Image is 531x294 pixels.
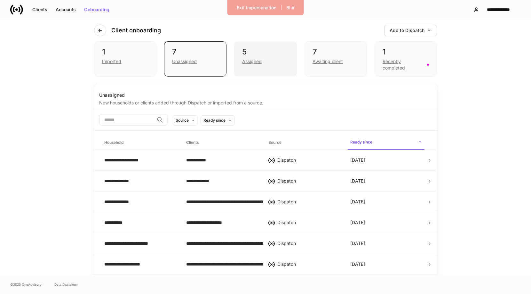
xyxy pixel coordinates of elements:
[10,282,42,287] span: © 2025 OneAdvisory
[56,7,76,12] div: Accounts
[234,41,297,77] div: 5Assigned
[350,199,365,205] p: [DATE]
[350,261,365,267] p: [DATE]
[375,41,437,77] div: 1Recently completed
[237,5,276,10] div: Exit Impersonation
[52,4,80,15] button: Accounts
[172,47,218,57] div: 7
[80,4,114,15] button: Onboarding
[104,139,123,145] h6: Household
[102,47,148,57] div: 1
[102,58,121,65] div: Imported
[99,98,432,106] div: New households or clients added through Dispatch or imported from a source.
[384,25,437,36] button: Add to Dispatch
[277,178,340,184] div: Dispatch
[268,139,281,145] h6: Source
[233,3,281,13] button: Exit Impersonation
[164,41,226,77] div: 7Unassigned
[94,41,156,77] div: 1Imported
[350,240,365,247] p: [DATE]
[313,58,343,65] div: Awaiting client
[99,92,432,98] div: Unassigned
[102,136,178,149] span: Household
[28,4,52,15] button: Clients
[203,117,226,123] div: Ready since
[277,261,340,267] div: Dispatch
[313,47,359,57] div: 7
[277,199,340,205] div: Dispatch
[350,157,365,163] p: [DATE]
[186,139,199,145] h6: Clients
[172,58,197,65] div: Unassigned
[201,115,235,126] button: Ready since
[242,58,262,65] div: Assigned
[277,157,340,163] div: Dispatch
[282,3,299,13] button: Blur
[383,58,423,71] div: Recently completed
[350,219,365,226] p: [DATE]
[383,47,429,57] div: 1
[390,28,432,33] div: Add to Dispatch
[54,282,78,287] a: Data Disclaimer
[348,136,424,150] span: Ready since
[32,7,47,12] div: Clients
[173,115,198,126] button: Source
[176,117,189,123] div: Source
[277,219,340,226] div: Dispatch
[350,139,372,145] h6: Ready since
[242,47,289,57] div: 5
[305,41,367,77] div: 7Awaiting client
[84,7,109,12] div: Onboarding
[286,5,295,10] div: Blur
[350,178,365,184] p: [DATE]
[277,240,340,247] div: Dispatch
[266,136,343,149] span: Source
[184,136,260,149] span: Clients
[111,27,161,34] h4: Client onboarding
